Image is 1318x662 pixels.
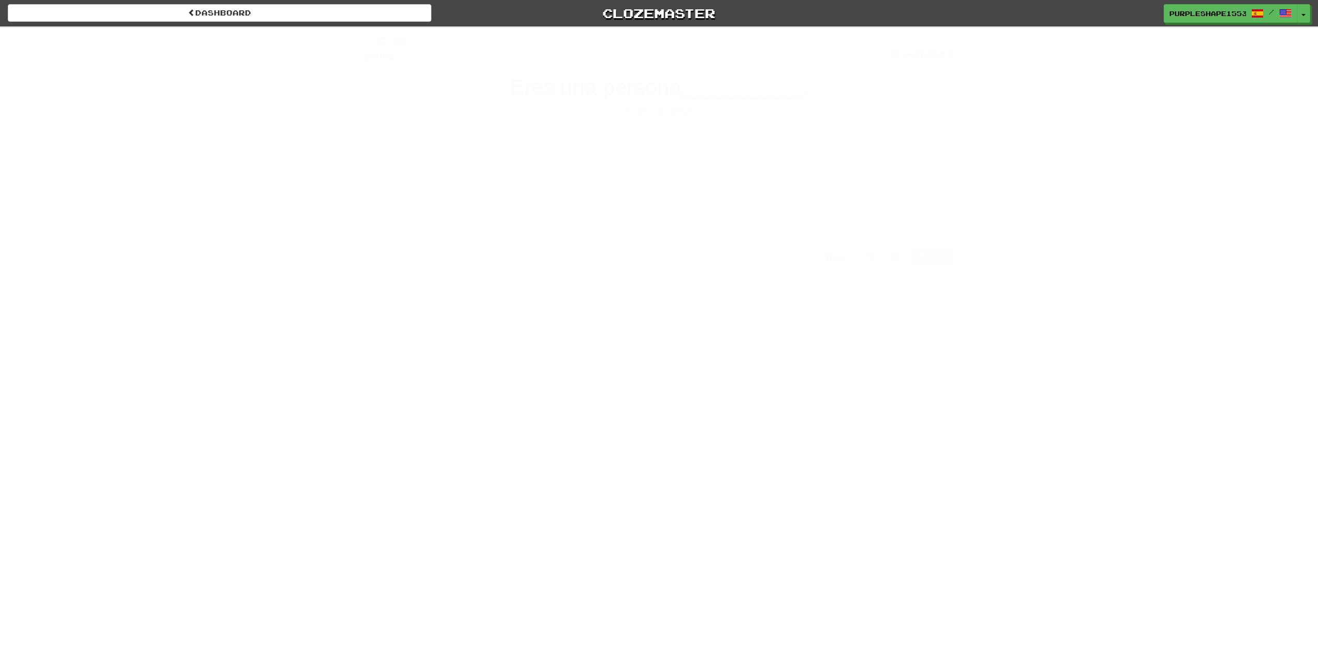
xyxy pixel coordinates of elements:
span: confusa [531,198,586,214]
div: You are a nice person. [364,106,954,116]
small: 2 . [722,144,728,153]
a: PurpleShape1553 / [1164,4,1297,23]
a: Dashboard [8,4,431,22]
span: / [1269,8,1274,16]
span: PurpleShape1553 [1169,9,1246,18]
button: 3.confusa [460,183,651,228]
span: __________ [682,75,803,99]
small: 1 . [518,144,525,153]
small: 3 . [525,204,531,212]
div: / [364,35,416,48]
span: Eres una persona [510,75,682,99]
button: 1.agradable [460,124,651,169]
span: enigmática [728,138,803,154]
a: Clozemaster [447,4,871,22]
span: . [802,75,808,99]
div: Mastered [889,50,954,60]
small: 4 . [732,204,738,212]
button: Help! [819,248,856,266]
button: Report [911,248,954,266]
span: molesta [738,198,793,214]
span: agradable [524,138,592,154]
span: 0 [408,48,416,61]
button: 4.molesta [667,183,859,228]
span: 25 % [889,50,905,58]
span: Score: [364,52,401,61]
button: 2.enigmática [667,124,859,169]
button: Round history (alt+y) [861,248,880,266]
